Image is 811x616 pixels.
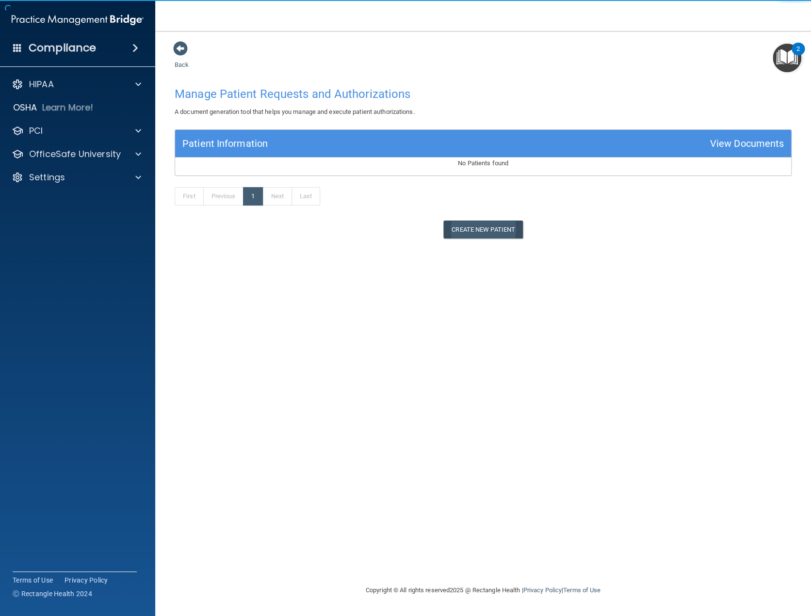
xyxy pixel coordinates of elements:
p: HIPAA [29,79,54,90]
a: Privacy Policy [523,586,561,594]
div: 2 [796,49,800,62]
p: No Patients found [175,158,791,169]
a: HIPAA [12,79,141,90]
a: PCI [12,125,141,137]
h4: Manage Patient Requests and Authorizations [175,88,792,100]
iframe: Drift Widget Chat Controller [643,547,799,586]
a: OfficeSafe University [12,148,141,160]
p: Learn More! [42,102,94,113]
span: A document generation tool that helps you manage and execute patient authorizations. [175,108,414,115]
img: PMB logo [12,10,144,30]
p: OSHA [13,102,37,113]
a: 1 [243,187,263,205]
a: Next [262,187,292,205]
div: Patient Information [182,135,268,153]
p: PCI [29,125,43,137]
h4: Compliance [29,41,96,55]
button: Create New Patient [443,221,523,238]
div: View Documents [710,135,784,153]
p: Settings [29,172,65,183]
div: Copyright © All rights reserved 2025 @ Rectangle Health | | [306,575,660,606]
a: Terms of Use [13,575,53,585]
a: First [175,187,204,205]
button: Open Resource Center, 2 new notifications [773,44,801,72]
a: Settings [12,172,141,183]
a: Previous [203,187,244,205]
a: Back [175,49,189,68]
span: Ⓒ Rectangle Health 2024 [13,589,92,599]
p: OfficeSafe University [29,148,121,160]
a: Terms of Use [563,586,600,594]
a: Last [292,187,320,205]
a: Privacy Policy [65,575,108,585]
